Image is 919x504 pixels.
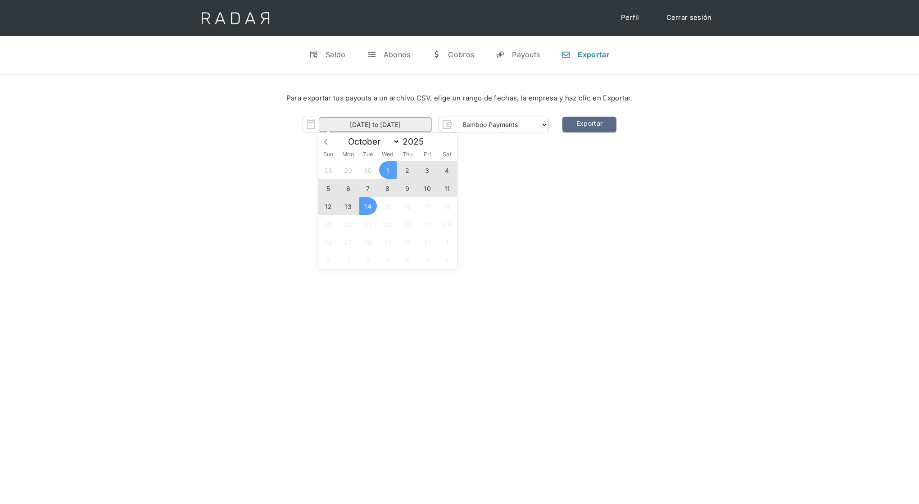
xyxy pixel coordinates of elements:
span: October 4, 2025 [439,161,456,179]
span: October 10, 2025 [419,179,436,197]
form: Form [303,117,549,132]
div: w [432,50,441,59]
span: October 14, 2025 [359,197,377,215]
span: October 29, 2025 [379,233,397,251]
span: October 27, 2025 [340,233,357,251]
div: Abonos [384,50,411,59]
select: Month [344,136,400,147]
span: November 3, 2025 [340,251,357,269]
span: October 30, 2025 [399,233,416,251]
span: November 1, 2025 [439,233,456,251]
span: October 25, 2025 [439,215,456,233]
span: October 26, 2025 [320,233,337,251]
span: Fri [417,152,437,158]
span: Sun [318,152,338,158]
span: Sat [437,152,457,158]
span: Mon [338,152,358,158]
div: v [309,50,318,59]
a: Perfil [612,9,648,27]
span: October 23, 2025 [399,215,416,233]
span: October 15, 2025 [379,197,397,215]
span: October 24, 2025 [419,215,436,233]
span: November 8, 2025 [439,251,456,269]
span: November 4, 2025 [359,251,377,269]
span: November 5, 2025 [379,251,397,269]
span: October 7, 2025 [359,179,377,197]
span: Thu [398,152,417,158]
div: t [367,50,376,59]
input: Year [400,136,432,147]
span: October 19, 2025 [320,215,337,233]
a: Exportar [562,117,616,132]
span: October 9, 2025 [399,179,416,197]
span: November 7, 2025 [419,251,436,269]
span: October 18, 2025 [439,197,456,215]
span: October 20, 2025 [340,215,357,233]
span: October 21, 2025 [359,215,377,233]
span: October 12, 2025 [320,197,337,215]
div: y [496,50,505,59]
div: Saldo [326,50,346,59]
span: October 1, 2025 [379,161,397,179]
div: Para exportar tus payouts a un archivo CSV, elige un rango de fechas, la empresa y haz clic en Ex... [27,93,892,104]
span: October 3, 2025 [419,161,436,179]
span: October 16, 2025 [399,197,416,215]
span: September 30, 2025 [359,161,377,179]
span: November 2, 2025 [320,251,337,269]
span: Tue [358,152,378,158]
span: Wed [378,152,398,158]
span: October 11, 2025 [439,179,456,197]
span: October 5, 2025 [320,179,337,197]
span: October 31, 2025 [419,233,436,251]
span: October 17, 2025 [419,197,436,215]
span: October 28, 2025 [359,233,377,251]
span: October 8, 2025 [379,179,397,197]
div: Exportar [578,50,609,59]
span: November 6, 2025 [399,251,416,269]
span: September 29, 2025 [340,161,357,179]
span: October 22, 2025 [379,215,397,233]
span: September 28, 2025 [320,161,337,179]
span: October 6, 2025 [340,179,357,197]
div: n [561,50,570,59]
span: October 13, 2025 [340,197,357,215]
span: October 2, 2025 [399,161,416,179]
a: Cerrar sesión [657,9,721,27]
div: Payouts [512,50,540,59]
div: Cobros [448,50,474,59]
